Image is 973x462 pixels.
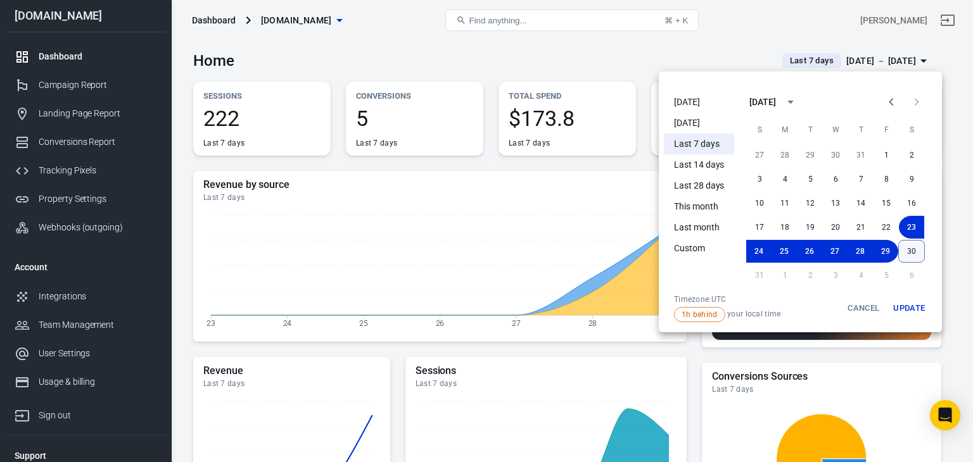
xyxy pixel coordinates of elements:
button: 27 [822,240,848,263]
span: Thursday [849,117,872,142]
button: 26 [797,240,822,263]
button: 7 [848,168,874,190]
button: 18 [772,216,798,239]
li: Last month [664,217,734,238]
button: 11 [772,192,798,215]
span: Tuesday [799,117,822,142]
div: Timezone: UTC [674,294,781,304]
li: Custom [664,238,734,259]
button: 6 [823,168,848,190]
button: calendar view is open, switch to year view [780,91,801,113]
li: This month [664,196,734,217]
button: 16 [899,192,924,215]
div: [DATE] [749,96,776,109]
button: 28 [848,240,873,263]
span: Saturday [900,117,923,142]
span: Monday [773,117,796,142]
button: 21 [848,216,874,239]
button: 17 [747,216,772,239]
button: 4 [772,168,798,190]
span: Wednesday [824,117,847,142]
li: Last 28 days [664,175,734,196]
span: 1h behind [677,309,722,320]
button: 12 [798,192,823,215]
button: 30 [823,144,848,166]
button: 27 [747,144,772,166]
span: Sunday [748,117,771,142]
button: 25 [772,240,797,263]
button: Update [889,294,929,322]
button: 15 [874,192,899,215]
button: 1 [874,144,899,166]
button: 14 [848,192,874,215]
span: Friday [875,117,898,142]
button: 2 [899,144,924,166]
li: Last 7 days [664,134,734,154]
button: 5 [798,168,823,190]
button: 28 [772,144,798,166]
button: 20 [823,216,848,239]
button: 22 [874,216,899,239]
button: 3 [747,168,772,190]
button: Previous month [879,89,904,115]
span: your local time [674,307,781,322]
button: 13 [823,192,848,215]
button: 8 [874,168,899,190]
button: 29 [873,240,898,263]
li: [DATE] [664,92,734,113]
button: 23 [899,216,924,239]
button: 19 [798,216,823,239]
button: 30 [898,240,925,263]
button: 31 [848,144,874,166]
button: 10 [747,192,772,215]
button: 24 [746,240,772,263]
li: [DATE] [664,113,734,134]
button: Cancel [843,294,884,322]
button: 29 [798,144,823,166]
li: Last 14 days [664,154,734,175]
button: 9 [899,168,924,190]
div: Open Intercom Messenger [930,400,960,430]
